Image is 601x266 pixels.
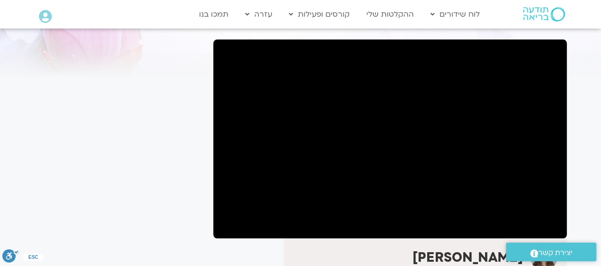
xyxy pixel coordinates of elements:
[523,7,565,21] img: תודעה בריאה
[362,5,419,23] a: ההקלטות שלי
[284,5,354,23] a: קורסים ופעילות
[538,246,572,259] span: יצירת קשר
[213,39,567,238] iframe: Mindfulness and Emotional Regulation with Helen Navot - 2.9.25
[506,243,596,261] a: יצירת קשר
[240,5,277,23] a: עזרה
[426,5,485,23] a: לוח שידורים
[194,5,233,23] a: תמכו בנו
